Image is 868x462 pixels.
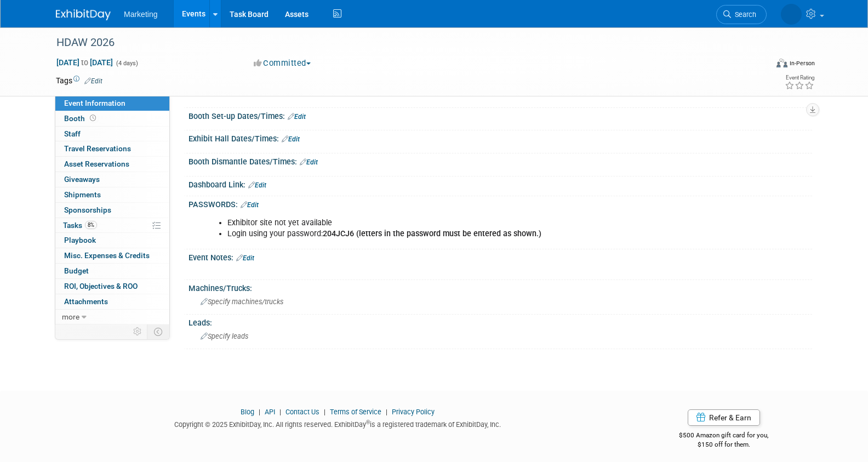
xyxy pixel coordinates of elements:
div: Leads: [189,315,812,328]
a: Privacy Policy [392,408,435,416]
a: Booth [55,111,169,126]
a: Terms of Service [330,408,381,416]
div: Exhibit Hall Dates/Times: [189,130,812,145]
a: Edit [300,158,318,166]
div: $150 off for them. [636,440,813,449]
a: Sponsorships [55,203,169,218]
td: Tags [56,75,102,86]
b: 204JCJ6 [323,229,354,238]
div: Event Rating [785,75,814,81]
span: | [383,408,390,416]
a: ROI, Objectives & ROO [55,279,169,294]
span: [DATE] [DATE] [56,58,113,67]
div: $500 Amazon gift card for you, [636,424,813,449]
li: Login using your password: [227,229,685,239]
span: Booth [64,114,98,123]
span: Asset Reservations [64,159,129,168]
button: Committed [250,58,315,69]
div: PASSWORDS: [189,196,812,210]
a: Search [716,5,767,24]
span: Giveaways [64,175,100,184]
a: Tasks8% [55,218,169,233]
span: Search [731,10,756,19]
li: Exhibitor site not yet available [227,218,685,229]
span: Booth not reserved yet [88,114,98,122]
a: Shipments [55,187,169,202]
a: Blog [241,408,254,416]
div: Copyright © 2025 ExhibitDay, Inc. All rights reserved. ExhibitDay is a registered trademark of Ex... [56,417,619,430]
span: Event Information [64,99,125,107]
span: Travel Reservations [64,144,131,153]
span: Misc. Expenses & Credits [64,251,150,260]
a: API [265,408,275,416]
span: (4 days) [115,60,138,67]
a: more [55,310,169,324]
span: Attachments [64,297,108,306]
a: Event Information [55,96,169,111]
div: Booth Set-up Dates/Times: [189,108,812,122]
a: Edit [236,254,254,262]
span: | [256,408,263,416]
sup: ® [366,419,370,425]
a: Edit [288,113,306,121]
span: to [79,58,90,67]
span: ROI, Objectives & ROO [64,282,138,290]
div: Event Format [702,57,815,73]
a: Asset Reservations [55,157,169,172]
a: Budget [55,264,169,278]
span: Sponsorships [64,206,111,214]
span: Marketing [124,10,157,19]
a: Giveaways [55,172,169,187]
a: Refer & Earn [688,409,760,426]
span: more [62,312,79,321]
div: In-Person [789,59,815,67]
a: Contact Us [285,408,319,416]
span: Playbook [64,236,96,244]
span: Staff [64,129,81,138]
a: Misc. Expenses & Credits [55,248,169,263]
a: Edit [248,181,266,189]
img: ExhibitDay [56,9,111,20]
span: Budget [64,266,89,275]
a: Edit [241,201,259,209]
a: Staff [55,127,169,141]
div: Event Notes: [189,249,812,264]
span: | [321,408,328,416]
a: Edit [84,77,102,85]
div: Booth Dismantle Dates/Times: [189,153,812,168]
a: Travel Reservations [55,141,169,156]
a: Playbook [55,233,169,248]
span: Shipments [64,190,101,199]
img: Format-Inperson.png [776,59,787,67]
span: Specify machines/trucks [201,298,283,306]
b: (letters in the password must be entered as shown.) [356,229,541,238]
td: Personalize Event Tab Strip [128,324,147,339]
span: Specify leads [201,332,248,340]
td: Toggle Event Tabs [147,324,170,339]
span: Tasks [63,221,97,230]
div: HDAW 2026 [53,33,750,53]
div: Dashboard Link: [189,176,812,191]
img: Patti Baxter [781,4,802,25]
div: Machines/Trucks: [189,280,812,294]
a: Edit [282,135,300,143]
span: | [277,408,284,416]
span: 8% [85,221,97,229]
a: Attachments [55,294,169,309]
